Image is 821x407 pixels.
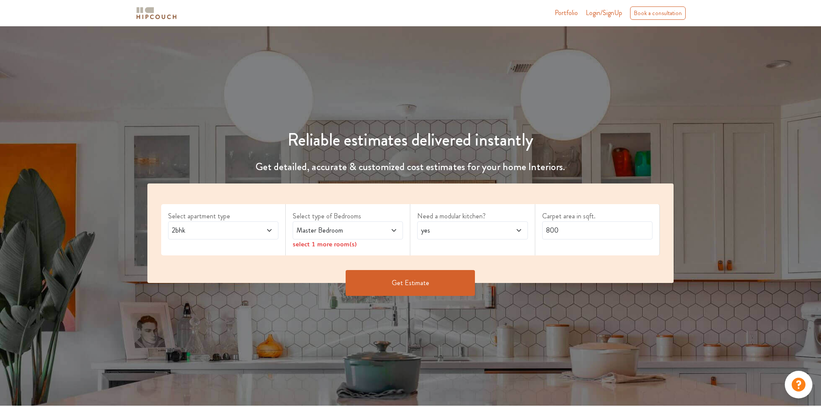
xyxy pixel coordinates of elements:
[293,239,403,249] div: select 1 more room(s)
[295,225,372,236] span: Master Bedroom
[142,130,679,150] h1: Reliable estimates delivered instantly
[170,225,247,236] span: 2bhk
[346,270,475,296] button: Get Estimate
[555,8,578,18] a: Portfolio
[542,211,652,221] label: Carpet area in sqft.
[135,3,178,23] span: logo-horizontal.svg
[135,6,178,21] img: logo-horizontal.svg
[417,211,528,221] label: Need a modular kitchen?
[142,161,679,173] h4: Get detailed, accurate & customized cost estimates for your home Interiors.
[293,211,403,221] label: Select type of Bedrooms
[419,225,496,236] span: yes
[630,6,686,20] div: Book a consultation
[586,8,622,18] span: Login/SignUp
[542,221,652,239] input: Enter area sqft
[168,211,278,221] label: Select apartment type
